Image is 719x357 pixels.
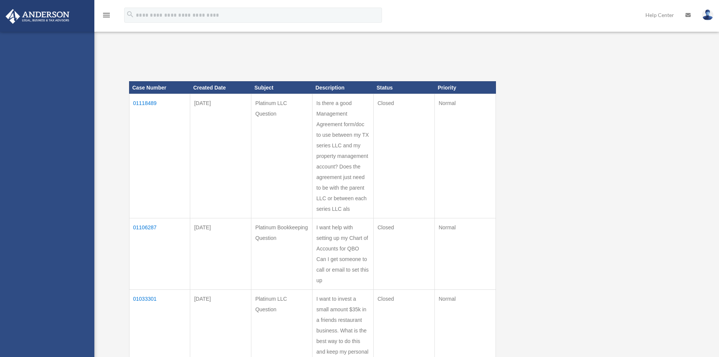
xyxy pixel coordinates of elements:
[313,94,374,218] td: Is there a good Management Agreement form/doc to use between my TX series LLC and my property man...
[190,94,251,218] td: [DATE]
[435,218,496,290] td: Normal
[435,94,496,218] td: Normal
[702,9,713,20] img: User Pic
[190,81,251,94] th: Created Date
[251,81,313,94] th: Subject
[102,11,111,20] i: menu
[251,218,313,290] td: Platinum Bookkeeping Question
[374,94,435,218] td: Closed
[313,218,374,290] td: I want help with setting up my Chart of Accounts for QBO Can I get someone to call or email to se...
[129,218,190,290] td: 01106287
[251,94,313,218] td: Platinum LLC Question
[129,94,190,218] td: 01118489
[129,81,190,94] th: Case Number
[374,81,435,94] th: Status
[374,218,435,290] td: Closed
[435,81,496,94] th: Priority
[102,13,111,20] a: menu
[313,81,374,94] th: Description
[126,10,134,19] i: search
[3,9,72,24] img: Anderson Advisors Platinum Portal
[190,218,251,290] td: [DATE]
